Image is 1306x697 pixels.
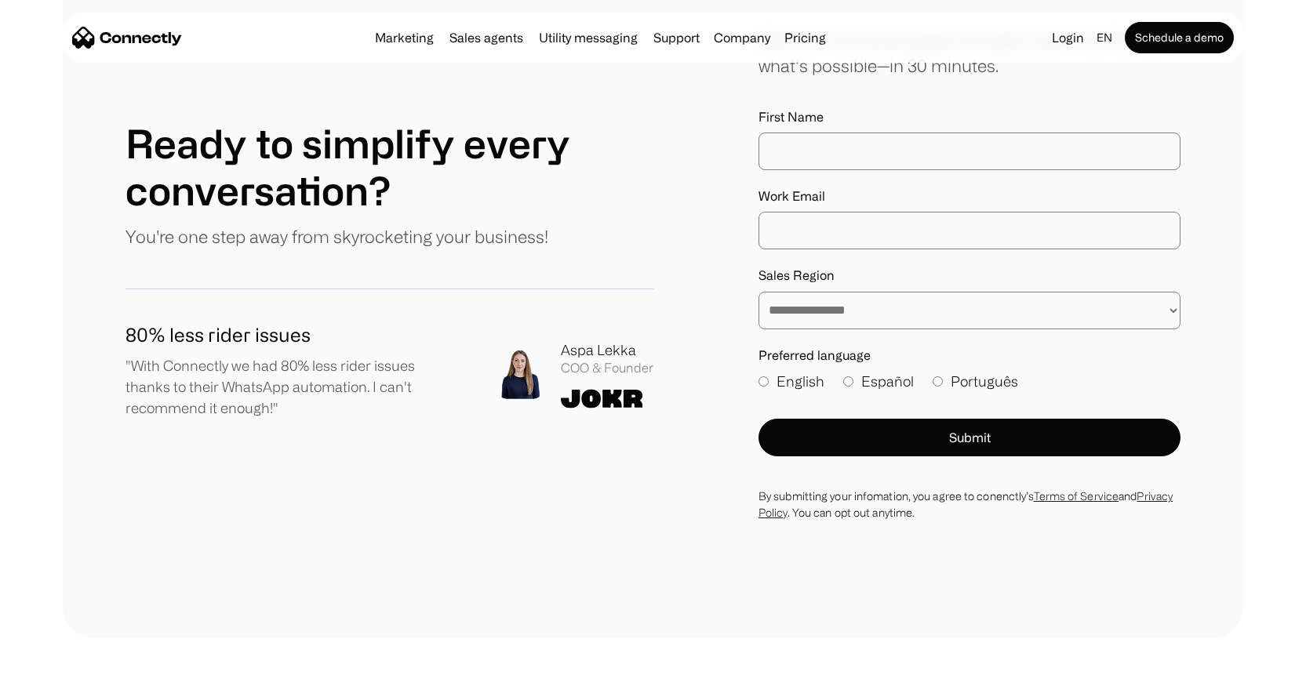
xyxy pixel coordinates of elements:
a: Login [1046,27,1090,49]
a: Utility messaging [533,31,644,44]
label: Português [933,371,1018,392]
label: Preferred language [758,348,1180,363]
div: Company [709,27,775,49]
p: You're one step away from skyrocketing your business! [126,223,548,249]
label: First Name [758,110,1180,125]
button: Submit [758,419,1180,456]
a: home [72,26,182,49]
label: Español [843,371,914,392]
div: Aspa Lekka [561,339,653,361]
input: English [758,376,769,387]
a: Schedule a demo [1125,22,1234,53]
a: Marketing [369,31,440,44]
label: English [758,371,824,392]
div: COO & Founder [561,361,653,376]
div: en [1090,27,1122,49]
div: Company [714,27,770,49]
a: Support [647,31,706,44]
div: By submitting your infomation, you agree to conenctly’s and . You can opt out anytime. [758,488,1180,521]
input: Español [843,376,853,387]
a: Pricing [778,31,832,44]
aside: Language selected: English [16,668,94,692]
a: Terms of Service [1034,490,1119,502]
label: Sales Region [758,268,1180,283]
a: Sales agents [443,31,529,44]
input: Português [933,376,943,387]
a: Privacy Policy [758,490,1173,518]
h1: Ready to simplify every conversation? [126,120,653,214]
h1: 80% less rider issues [126,321,442,349]
label: Work Email [758,189,1180,204]
ul: Language list [31,670,94,692]
div: en [1097,27,1112,49]
p: "With Connectly we had 80% less rider issues thanks to their WhatsApp automation. I can't recomme... [126,355,442,419]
